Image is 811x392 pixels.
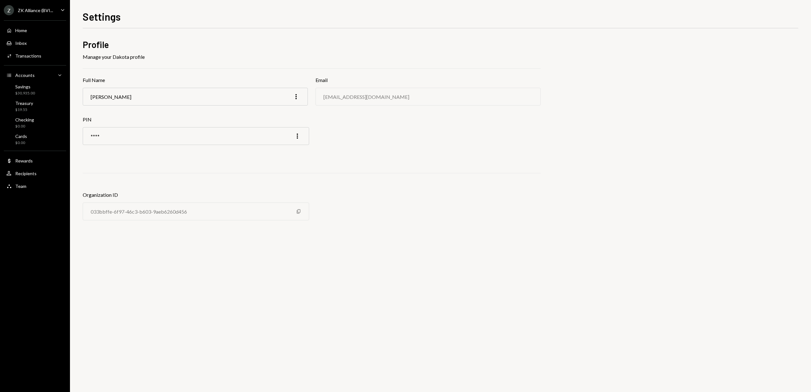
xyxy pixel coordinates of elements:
[15,171,37,176] div: Recipients
[4,115,66,130] a: Checking$0.00
[83,53,541,61] div: Manage your Dakota profile
[4,69,66,81] a: Accounts
[4,99,66,114] a: Treasury$19.55
[83,76,308,84] h3: Full Name
[15,40,27,46] div: Inbox
[83,116,309,123] h3: PIN
[15,140,27,146] div: $0.00
[15,84,35,89] div: Savings
[4,50,66,61] a: Transactions
[4,82,66,97] a: Savings$30,935.00
[15,28,27,33] div: Home
[83,191,309,199] h3: Organization ID
[15,100,33,106] div: Treasury
[15,124,34,129] div: $0.00
[4,180,66,192] a: Team
[4,155,66,166] a: Rewards
[15,107,33,113] div: $19.55
[15,117,34,122] div: Checking
[15,158,33,163] div: Rewards
[15,134,27,139] div: Cards
[4,132,66,147] a: Cards$0.00
[15,91,35,96] div: $30,935.00
[91,94,131,100] div: [PERSON_NAME]
[4,168,66,179] a: Recipients
[15,53,41,58] div: Transactions
[15,72,35,78] div: Accounts
[15,183,26,189] div: Team
[18,8,53,13] div: ZK Alliance (BVI...
[4,24,66,36] a: Home
[83,10,121,23] h1: Settings
[91,209,187,215] div: 033bbffe-6f97-46c3-b603-9aeb6260d456
[4,5,14,15] div: Z
[323,94,409,100] div: [EMAIL_ADDRESS][DOMAIN_NAME]
[4,37,66,49] a: Inbox
[315,76,541,84] h3: Email
[83,38,541,51] h2: Profile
